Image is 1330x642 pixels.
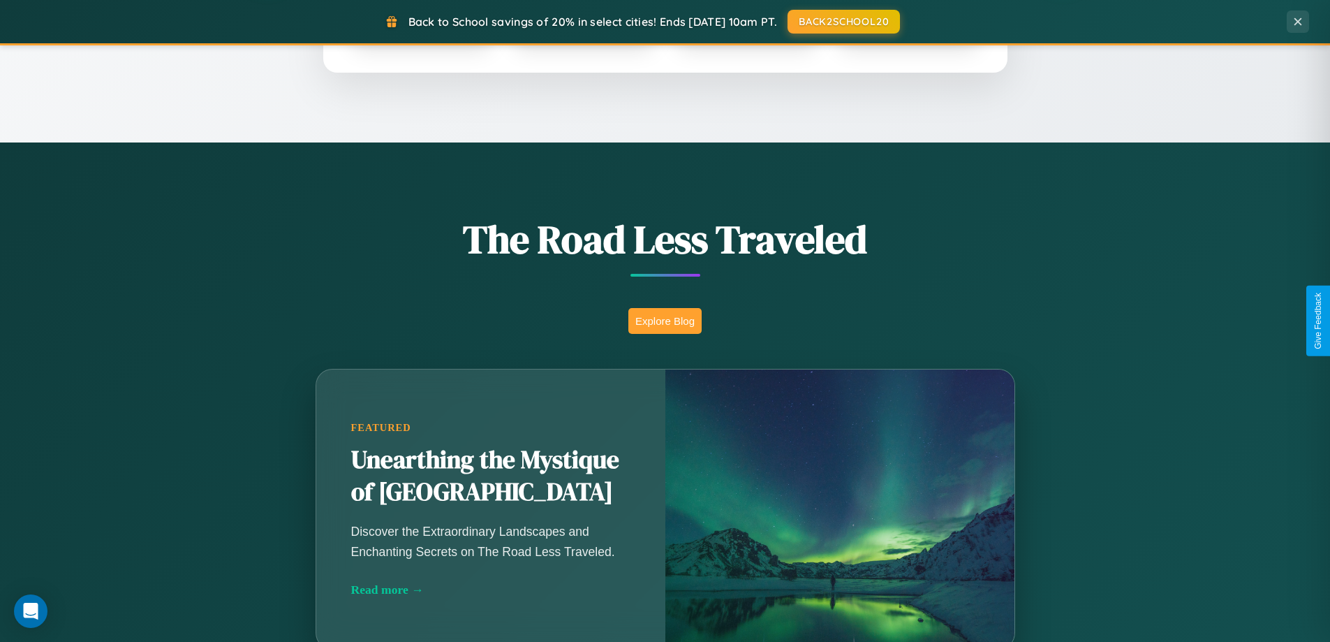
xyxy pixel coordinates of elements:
[351,444,630,509] h2: Unearthing the Mystique of [GEOGRAPHIC_DATA]
[1313,293,1323,349] div: Give Feedback
[351,522,630,561] p: Discover the Extraordinary Landscapes and Enchanting Secrets on The Road Less Traveled.
[408,15,777,29] span: Back to School savings of 20% in select cities! Ends [DATE] 10am PT.
[14,594,47,628] div: Open Intercom Messenger
[351,583,630,597] div: Read more →
[351,422,630,434] div: Featured
[628,308,702,334] button: Explore Blog
[246,212,1084,266] h1: The Road Less Traveled
[788,10,900,34] button: BACK2SCHOOL20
